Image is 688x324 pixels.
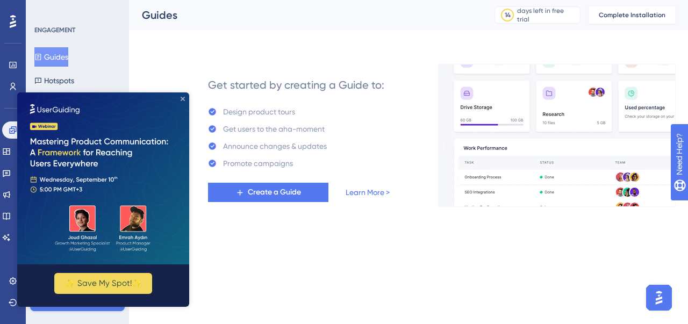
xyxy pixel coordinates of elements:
[223,105,295,118] div: Design product tours
[248,186,301,199] span: Create a Guide
[223,157,293,170] div: Promote campaigns
[37,181,135,201] button: ✨ Save My Spot!✨
[142,8,468,23] div: Guides
[34,26,75,34] div: ENGAGEMENT
[599,11,665,19] span: Complete Installation
[34,71,74,90] button: Hotspots
[643,282,675,314] iframe: UserGuiding AI Assistant Launcher
[17,92,189,307] iframe: To enrich screen reader interactions, please activate Accessibility in Grammarly extension settings
[223,140,327,153] div: Announce changes & updates
[505,11,511,19] div: 14
[438,64,676,207] img: 21a29cd0e06a8f1d91b8bced9f6e1c06.gif
[208,183,328,202] button: Create a Guide
[223,123,325,135] div: Get users to the aha-moment
[589,6,675,24] button: Complete Installation
[25,3,67,16] span: Need Help?
[517,6,577,24] div: days left in free trial
[208,77,384,92] div: Get started by creating a Guide to:
[346,186,390,199] a: Learn More >
[34,47,68,67] button: Guides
